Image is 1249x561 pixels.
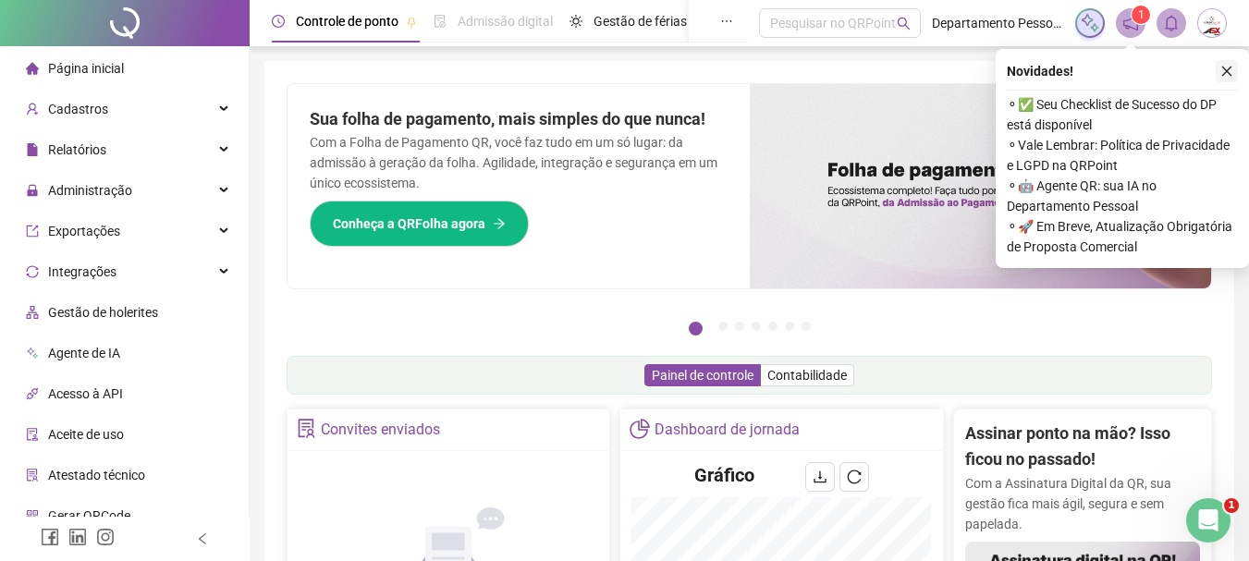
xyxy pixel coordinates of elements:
span: linkedin [68,528,87,546]
img: sparkle-icon.fc2bf0ac1784a2077858766a79e2daf3.svg [1080,13,1100,33]
span: Gestão de férias [594,14,687,29]
div: Convites enviados [321,414,440,445]
span: bell [1163,15,1180,31]
span: Cadastros [48,102,108,116]
span: arrow-right [493,217,506,230]
span: ⚬ 🚀 Em Breve, Atualização Obrigatória de Proposta Comercial [1007,216,1238,257]
span: instagram [96,528,115,546]
span: close [1220,65,1233,78]
span: Integrações [48,264,116,279]
iframe: Intercom live chat [1186,498,1231,543]
span: Exportações [48,224,120,238]
button: Conheça a QRFolha agora [310,201,529,247]
span: Acesso à API [48,386,123,401]
span: user-add [26,103,39,116]
span: Controle de ponto [296,14,398,29]
span: Atestado técnico [48,468,145,482]
span: lock [26,184,39,197]
h2: Assinar ponto na mão? Isso ficou no passado! [965,421,1200,473]
span: Relatórios [48,142,106,157]
button: 7 [802,322,811,331]
span: notification [1122,15,1139,31]
span: 1 [1224,498,1239,513]
h4: Gráfico [694,462,754,488]
span: pie-chart [630,419,649,438]
span: solution [297,419,316,438]
span: ellipsis [720,15,733,28]
span: ⚬ Vale Lembrar: Política de Privacidade e LGPD na QRPoint [1007,135,1238,176]
button: 6 [785,322,794,331]
span: home [26,62,39,75]
p: Com a Folha de Pagamento QR, você faz tudo em um só lugar: da admissão à geração da folha. Agilid... [310,132,728,193]
button: 3 [735,322,744,331]
sup: 1 [1132,6,1150,24]
button: 1 [689,322,703,335]
span: ⚬ ✅ Seu Checklist de Sucesso do DP está disponível [1007,94,1238,135]
img: 54126 [1198,9,1226,37]
span: search [897,17,911,30]
div: Dashboard de jornada [655,414,800,445]
p: Com a Assinatura Digital da QR, sua gestão fica mais ágil, segura e sem papelada. [965,473,1200,534]
span: file-done [434,15,447,28]
span: apartment [26,306,39,319]
span: download [813,470,827,484]
span: pushpin [406,17,417,28]
span: Gerar QRCode [48,508,130,523]
span: solution [26,469,39,482]
span: ⚬ 🤖 Agente QR: sua IA no Departamento Pessoal [1007,176,1238,216]
span: Gestão de holerites [48,305,158,320]
span: 1 [1138,8,1145,21]
span: facebook [41,528,59,546]
span: export [26,225,39,238]
span: Departamento Pessoal - ASX COMERCIO LTDA [932,13,1064,33]
span: Agente de IA [48,346,120,360]
span: qrcode [26,509,39,522]
span: sync [26,265,39,278]
span: Contabilidade [767,368,847,383]
span: Novidades ! [1007,61,1073,81]
span: Página inicial [48,61,124,76]
span: clock-circle [272,15,285,28]
img: banner%2F8d14a306-6205-4263-8e5b-06e9a85ad873.png [750,84,1212,288]
span: api [26,387,39,400]
span: sun [569,15,582,28]
span: file [26,143,39,156]
span: Aceite de uso [48,427,124,442]
button: 5 [768,322,778,331]
h2: Sua folha de pagamento, mais simples do que nunca! [310,106,728,132]
span: audit [26,428,39,441]
span: Admissão digital [458,14,553,29]
span: reload [847,470,862,484]
span: Conheça a QRFolha agora [333,213,485,234]
span: left [196,532,209,545]
span: Painel de controle [652,368,753,383]
span: Administração [48,183,132,198]
button: 4 [752,322,761,331]
button: 2 [718,322,728,331]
